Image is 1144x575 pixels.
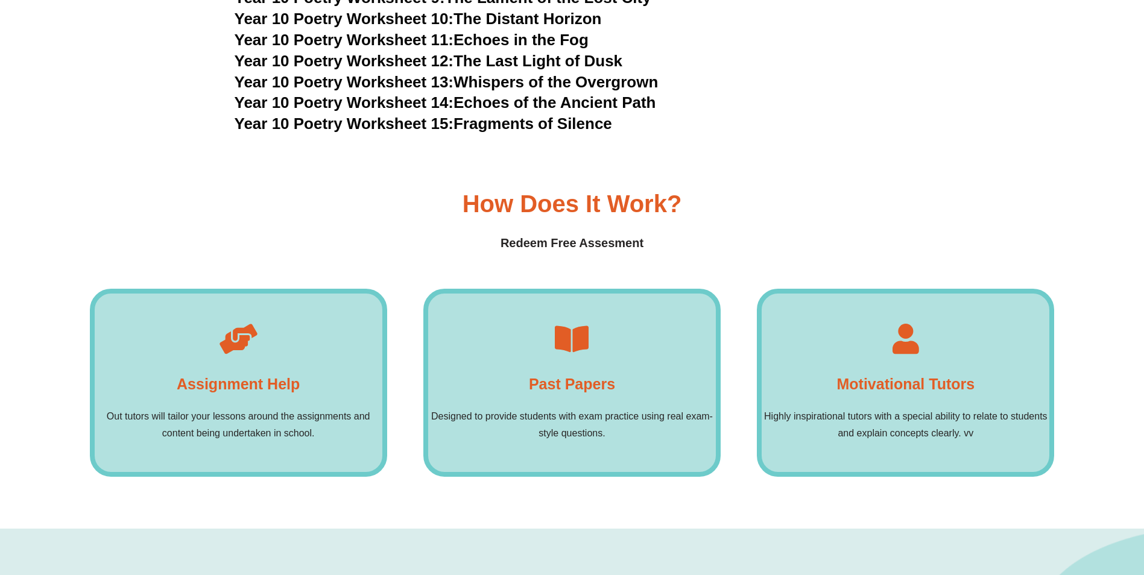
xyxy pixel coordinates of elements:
[235,115,454,133] span: Year 10 Poetry Worksheet 15:
[235,31,454,49] span: Year 10 Poetry Worksheet 11:
[235,52,623,70] a: Year 10 Poetry Worksheet 12:The Last Light of Dusk
[529,372,615,396] h4: Past Papers
[235,31,589,49] a: Year 10 Poetry Worksheet 11:Echoes in the Fog
[235,93,454,112] span: Year 10 Poetry Worksheet 14:
[95,408,382,442] p: Out tutors will tailor your lessons around the assignments and content being undertaken in school.
[235,73,659,91] a: Year 10 Poetry Worksheet 13:Whispers of the Overgrown
[235,93,656,112] a: Year 10 Poetry Worksheet 14:Echoes of the Ancient Path
[235,115,612,133] a: Year 10 Poetry Worksheet 15:Fragments of Silence
[463,192,682,216] h3: How Does it Work?
[836,372,975,396] h4: Motivational Tutors
[235,10,602,28] a: Year 10 Poetry Worksheet 10:The Distant Horizon
[235,73,454,91] span: Year 10 Poetry Worksheet 13:
[428,408,716,442] p: Designed to provide students with exam practice using real exam-style questions.
[177,372,300,396] h4: Assignment Help
[762,408,1049,442] p: Highly inspirational tutors with a special ability to relate to students and explain concepts cle...
[943,439,1144,575] iframe: Chat Widget
[235,52,454,70] span: Year 10 Poetry Worksheet 12:
[90,234,1055,253] h4: Redeem Free Assesment
[235,10,454,28] span: Year 10 Poetry Worksheet 10:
